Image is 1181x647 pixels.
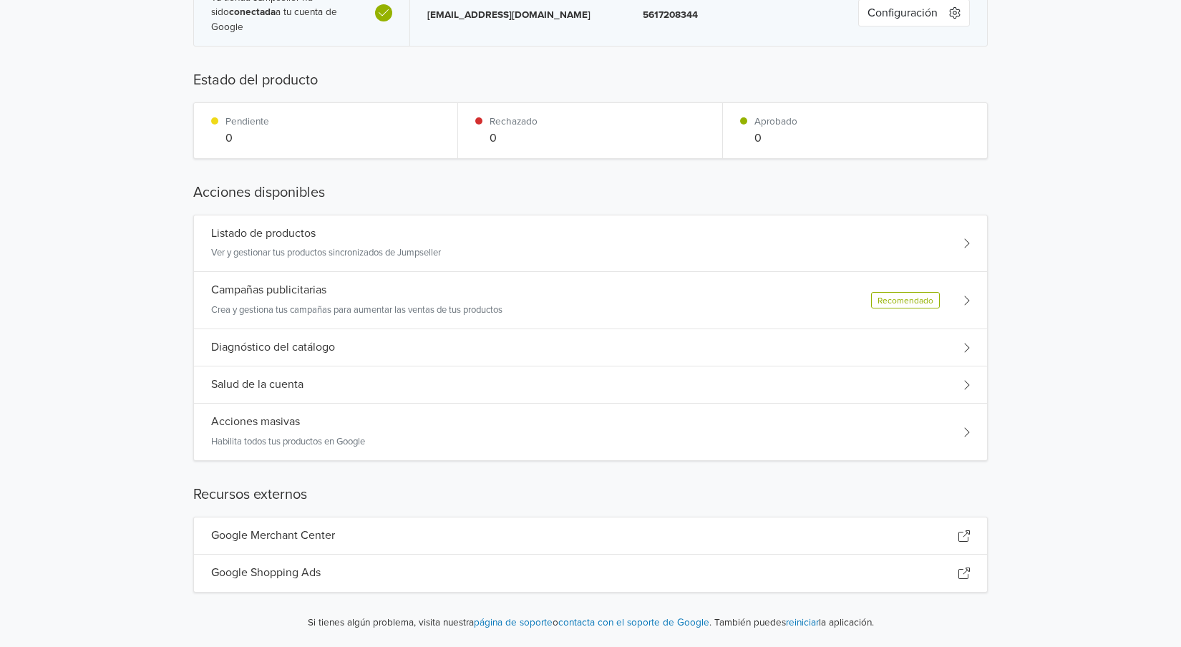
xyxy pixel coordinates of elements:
div: Recomendado [871,292,940,308]
p: 5617208344 [643,8,824,22]
h5: Estado del producto [193,69,988,91]
div: Campañas publicitariasCrea y gestiona tus campañas para aumentar las ventas de tus productosRecom... [194,272,987,329]
div: Aprobado0 [723,103,987,157]
a: reiniciar [786,617,819,628]
h5: Acciones disponibles [193,182,988,203]
p: Crea y gestiona tus campañas para aumentar las ventas de tus productos [211,303,502,318]
h5: Diagnóstico del catálogo [211,341,335,354]
div: Listado de productosVer y gestionar tus productos sincronizados de Jumpseller [194,215,987,273]
div: Rechazado0 [458,103,722,157]
h5: Google Shopping Ads [211,566,321,580]
p: 0 [225,130,269,147]
h5: Listado de productos [211,227,316,240]
p: Rechazado [490,115,538,129]
h5: Acciones masivas [211,415,300,429]
p: Habilita todos tus productos en Google [211,435,365,449]
div: Acciones masivasHabilita todos tus productos en Google [194,404,987,460]
div: Google Merchant Center [194,517,987,555]
p: [EMAIL_ADDRESS][DOMAIN_NAME] [427,8,608,22]
p: Aprobado [754,115,797,129]
div: Diagnóstico del catálogo [194,329,987,366]
p: 0 [490,130,538,147]
b: conectada [229,6,276,18]
a: contacta con el soporte de Google [558,617,709,628]
div: Google Shopping Ads [194,555,987,591]
div: Salud de la cuenta [194,366,987,404]
h5: Google Merchant Center [211,529,335,543]
h5: Salud de la cuenta [211,378,303,391]
div: Pendiente0 [194,103,458,157]
p: Ver y gestionar tus productos sincronizados de Jumpseller [211,246,441,261]
p: 0 [754,130,797,147]
a: página de soporte [474,617,553,628]
p: Pendiente [225,115,269,129]
h5: Campañas publicitarias [211,283,326,297]
span: Si tienes algún problema, visita nuestra o . También puedes la aplicación. [210,616,971,630]
h5: Recursos externos [193,484,988,505]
